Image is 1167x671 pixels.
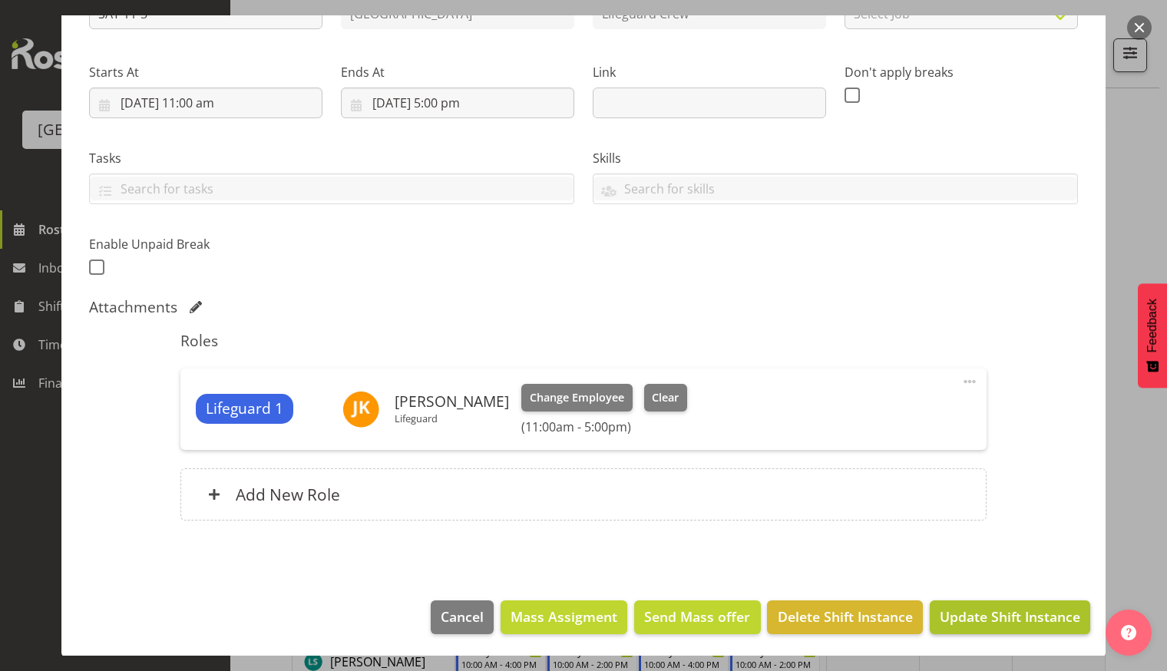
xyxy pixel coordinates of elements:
[593,177,1077,200] input: Search for skills
[395,393,509,410] h6: [PERSON_NAME]
[441,607,484,626] span: Cancel
[634,600,760,634] button: Send Mass offer
[644,384,688,412] button: Clear
[930,600,1090,634] button: Update Shift Instance
[593,149,1078,167] label: Skills
[940,607,1080,626] span: Update Shift Instance
[180,332,986,350] h5: Roles
[778,607,913,626] span: Delete Shift Instance
[530,389,624,406] span: Change Employee
[1146,299,1159,352] span: Feedback
[521,384,633,412] button: Change Employee
[511,607,617,626] span: Mass Assigment
[845,63,1078,81] label: Don't apply breaks
[89,63,322,81] label: Starts At
[395,412,509,425] p: Lifeguard
[341,63,574,81] label: Ends At
[236,484,340,504] h6: Add New Role
[1138,283,1167,388] button: Feedback - Show survey
[644,607,750,626] span: Send Mass offer
[89,235,322,253] label: Enable Unpaid Break
[521,419,687,435] h6: (11:00am - 5:00pm)
[89,149,574,167] label: Tasks
[767,600,922,634] button: Delete Shift Instance
[1121,625,1136,640] img: help-xxl-2.png
[342,391,379,428] img: josh-keen11365.jpg
[89,88,322,118] input: Click to select...
[652,389,679,406] span: Clear
[206,398,283,420] span: Lifeguard 1
[89,298,177,316] h5: Attachments
[431,600,494,634] button: Cancel
[501,600,627,634] button: Mass Assigment
[341,88,574,118] input: Click to select...
[90,177,574,200] input: Search for tasks
[593,63,826,81] label: Link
